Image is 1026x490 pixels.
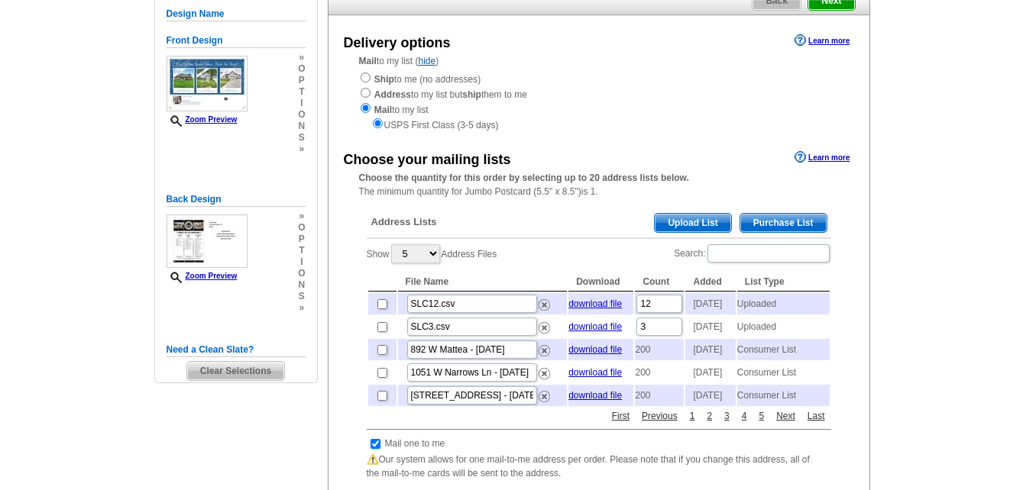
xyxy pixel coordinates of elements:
[539,322,550,334] img: delete.png
[685,293,735,314] td: [DATE]
[359,172,689,183] strong: Choose the quantity for this order by selecting up to 20 address lists below.
[539,391,550,402] img: delete.png
[344,33,451,53] div: Delivery options
[568,344,622,355] a: download file
[298,63,305,75] span: o
[674,243,830,264] label: Search:
[707,244,830,263] input: Search:
[539,368,550,379] img: delete.png
[167,214,248,268] img: small-thumb.jpg
[374,74,394,85] strong: Ship
[167,56,248,111] img: small-thumb.jpg
[167,272,238,280] a: Zoom Preview
[720,409,733,423] a: 3
[329,54,869,132] div: to my list ( )
[167,343,306,357] h5: Need a Clean Slate?
[298,256,305,268] span: i
[635,272,684,292] th: Count
[568,367,622,378] a: download file
[462,89,481,100] strong: ship
[635,385,684,406] td: 200
[187,362,284,380] span: Clear Selections
[298,268,305,279] span: o
[804,409,829,423] a: Last
[329,171,869,198] div: The minimum quantity for Jumbo Postcard (5.5" x 8.5")is 1.
[367,243,497,265] label: Show Address Files
[374,105,392,115] strong: Mail
[737,316,830,337] td: Uploaded
[655,214,730,232] span: Upload List
[685,385,735,406] td: [DATE]
[359,56,377,66] strong: Mail
[685,272,735,292] th: Added
[772,409,799,423] a: Next
[539,342,550,353] a: Remove this list
[298,211,305,222] span: »
[419,56,436,66] a: hide
[298,279,305,291] span: n
[298,245,305,256] span: t
[539,365,550,376] a: Remove this list
[568,321,622,332] a: download file
[298,86,305,98] span: t
[298,291,305,302] span: s
[539,296,550,307] a: Remove this list
[298,234,305,245] span: p
[635,362,684,383] td: 200
[738,409,751,423] a: 4
[539,319,550,330] a: Remove this list
[539,299,550,311] img: delete.png
[539,345,550,356] img: delete.png
[568,272,633,292] th: Download
[737,385,830,406] td: Consumer List
[568,298,622,309] a: download file
[568,390,622,401] a: download file
[167,7,306,21] h5: Design Name
[359,71,839,132] div: to me (no addresses) to my list but them to me to my list
[737,293,830,314] td: Uploaded
[685,339,735,360] td: [DATE]
[685,362,735,383] td: [DATE]
[703,409,716,423] a: 2
[298,109,305,121] span: o
[737,272,830,292] th: List Type
[391,244,440,263] select: ShowAddress Files
[795,34,850,47] a: Learn more
[737,362,830,383] td: Consumer List
[737,339,830,360] td: Consumer List
[635,339,684,360] td: 200
[298,302,305,314] span: »
[167,34,306,48] h5: Front Design
[686,409,699,423] a: 1
[298,143,305,155] span: »
[685,316,735,337] td: [DATE]
[359,117,839,132] div: USPS First Class (3-5 days)
[374,89,411,100] strong: Address
[795,151,850,163] a: Learn more
[167,115,238,124] a: Zoom Preview
[398,272,568,292] th: File Name
[298,121,305,132] span: n
[740,214,827,232] span: Purchase List
[367,453,379,466] img: warning.png
[755,409,768,423] a: 5
[344,150,511,170] div: Choose your mailing lists
[608,409,633,423] a: First
[298,52,305,63] span: »
[638,409,681,423] a: Previous
[371,215,437,229] span: Address Lists
[167,192,306,207] h5: Back Design
[298,222,305,234] span: o
[298,75,305,86] span: p
[384,436,446,451] td: Mail one to me
[298,98,305,109] span: i
[539,388,550,398] a: Remove this list
[298,132,305,143] span: s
